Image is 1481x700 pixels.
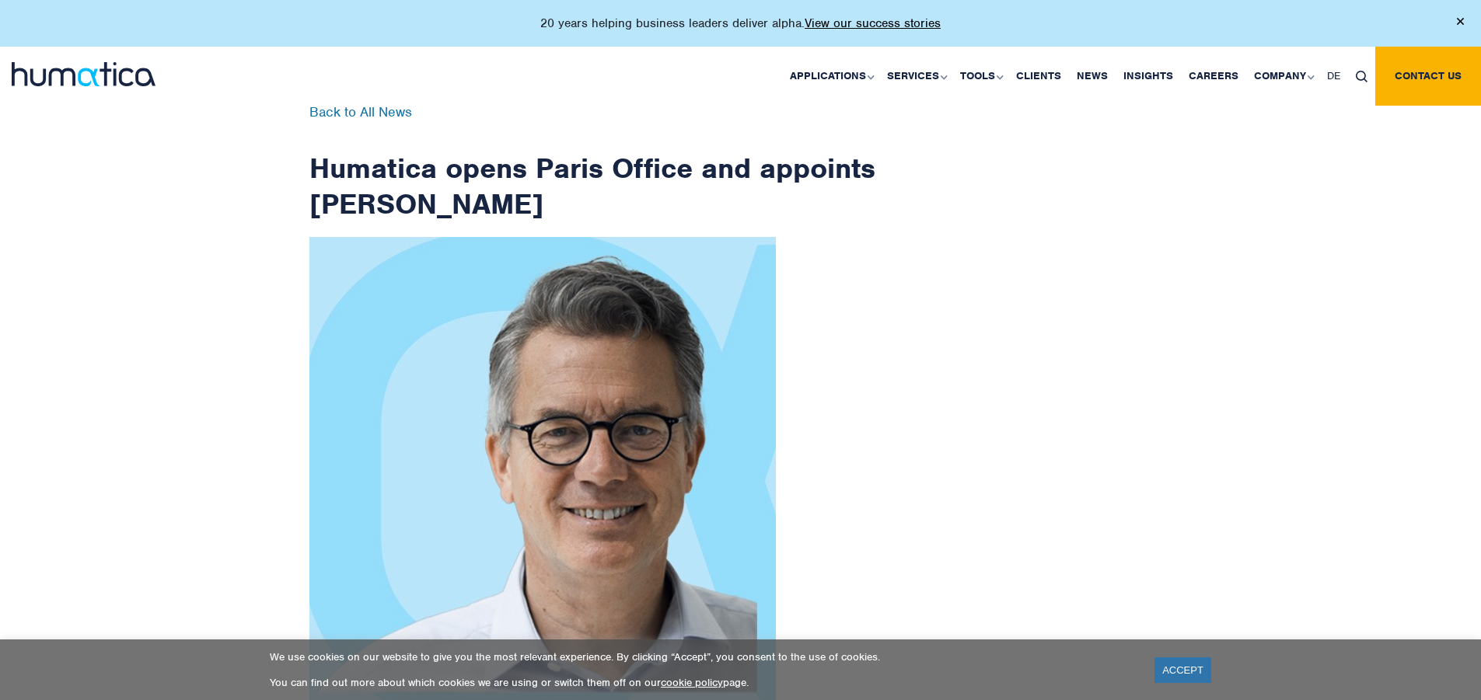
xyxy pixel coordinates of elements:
a: Company [1246,47,1319,106]
span: DE [1327,69,1340,82]
p: We use cookies on our website to give you the most relevant experience. By clicking “Accept”, you... [270,650,1135,663]
img: logo [12,62,155,86]
p: 20 years helping business leaders deliver alpha. [540,16,941,31]
a: cookie policy [661,676,723,689]
a: News [1069,47,1116,106]
a: DE [1319,47,1348,106]
h1: Humatica opens Paris Office and appoints [PERSON_NAME] [309,106,877,221]
img: search_icon [1356,71,1367,82]
a: Insights [1116,47,1181,106]
a: Applications [782,47,879,106]
a: Clients [1008,47,1069,106]
a: Contact us [1375,47,1481,106]
a: ACCEPT [1154,657,1211,683]
a: Careers [1181,47,1246,106]
a: Back to All News [309,103,412,120]
p: You can find out more about which cookies we are using or switch them off on our page. [270,676,1135,689]
a: Services [879,47,952,106]
a: Tools [952,47,1008,106]
a: View our success stories [805,16,941,31]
